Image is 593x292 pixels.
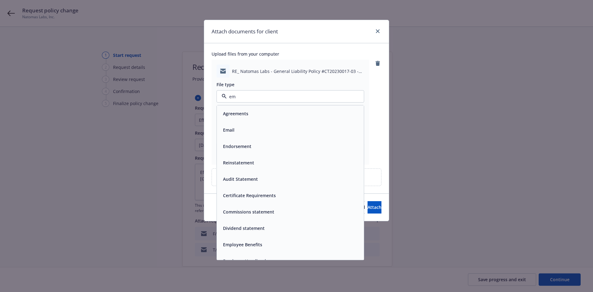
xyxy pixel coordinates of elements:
a: remove [374,60,381,67]
button: Endorsement [223,143,251,150]
button: Commissions statement [223,209,274,215]
button: Agreements [223,110,248,117]
button: Reinstatement [223,159,254,166]
h1: Attach documents for client [212,28,278,36]
button: Dividend statement [223,225,265,231]
span: Attach [368,204,381,210]
span: Upload files from your computer [212,51,381,57]
div: Upload new files [212,168,381,186]
button: Certificate Requirements [223,192,276,199]
button: Attach [368,201,381,214]
a: close [374,28,381,35]
button: Employee Benefits [223,241,262,248]
button: Email [223,127,234,133]
span: RE_ Natomas Labs - General Liability Policy #CT20230017-03 - Request for Schedule AI & 30-Day NOC... [232,68,364,74]
span: File type [217,82,234,87]
button: Audit Statement [223,176,258,182]
input: Filter by keyword [227,93,351,100]
button: Employee Handbook [223,258,267,264]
